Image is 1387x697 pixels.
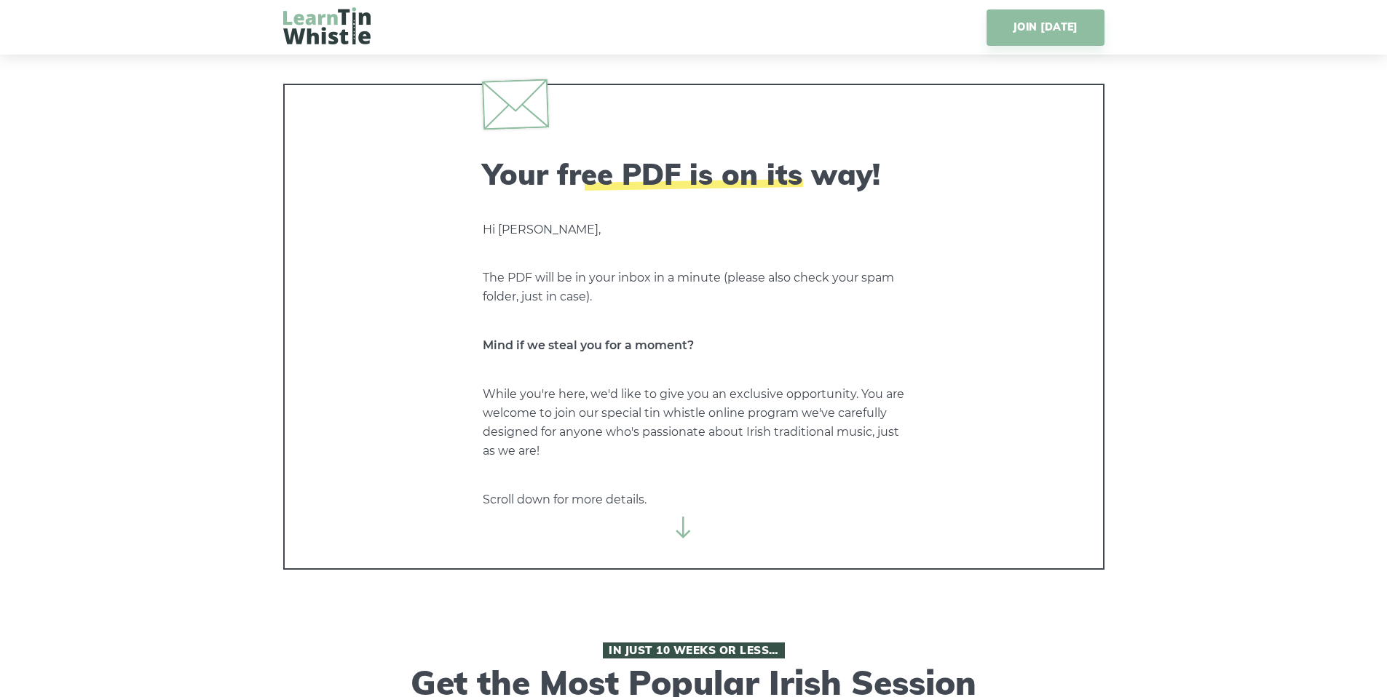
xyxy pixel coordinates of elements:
a: JOIN [DATE] [987,9,1104,46]
p: The PDF will be in your inbox in a minute (please also check your spam folder, just in case). [483,268,905,306]
h2: Your free PDF is on its way! [483,156,905,191]
p: While you're here, we'd like to give you an exclusive opportunity. You are welcome to join our sp... [483,385,905,461]
span: In Just 10 Weeks or Less… [603,642,785,658]
strong: Mind if we steal you for a moment? [483,338,694,352]
img: envelope.svg [481,79,548,130]
p: Hi [PERSON_NAME], [483,220,905,239]
img: LearnTinWhistle.com [283,7,371,44]
p: Scroll down for more details. [483,490,905,509]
